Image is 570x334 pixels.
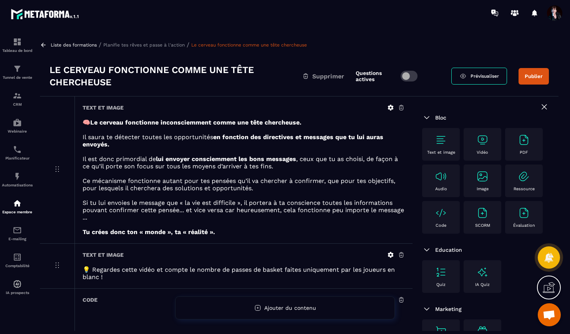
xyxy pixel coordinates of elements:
[264,305,316,311] span: Ajouter du contenu
[477,186,489,191] p: Image
[11,7,80,21] img: logo
[13,253,22,262] img: accountant
[83,297,98,303] h6: Code
[2,139,33,166] a: schedulerschedulerPlanificateur
[83,177,405,192] p: Ce mécanisme fonctionne autant pour tes pensées qu’il va chercher à confirmer, que pour tes ob...
[13,91,22,100] img: formation
[476,170,489,183] img: text-image no-wra
[435,170,447,183] img: text-image no-wra
[83,133,405,148] p: Il saura te détecter toutes les opportunités
[514,186,535,191] p: Ressource
[422,113,431,122] img: arrow-down
[2,166,33,193] a: automationsautomationsAutomatisations
[99,41,101,48] span: /
[538,303,561,326] a: Ouvrir le chat
[435,207,447,219] img: text-image no-wra
[519,68,549,85] button: Publier
[312,73,344,80] span: Supprimer
[2,264,33,268] p: Comptabilité
[451,68,507,85] a: Prévisualiser
[2,85,33,112] a: formationformationCRM
[422,245,431,254] img: arrow-down
[83,252,124,258] h6: Text et image
[476,134,489,146] img: text-image no-wra
[13,226,22,235] img: email
[2,220,33,247] a: emailemailE-mailing
[2,102,33,106] p: CRM
[13,64,22,73] img: formation
[2,58,33,85] a: formationformationTunnel de vente
[520,150,528,155] p: PDF
[51,42,97,48] a: Liste des formations
[2,193,33,220] a: automationsautomationsEspace membre
[156,155,296,163] strong: lui envoyer consciemment les bons messages
[435,115,446,121] span: Bloc
[13,279,22,289] img: automations
[187,41,189,48] span: /
[13,37,22,47] img: formation
[436,282,446,287] p: Quiz
[435,247,462,253] span: Education
[103,42,185,48] a: Planifie tes rêves et passe à l'action
[2,291,33,295] p: IA prospects
[2,48,33,53] p: Tableau de bord
[422,304,431,314] img: arrow-down
[50,64,302,88] h3: Le cerveau fonctionne comme une tête chercheuse
[13,172,22,181] img: automations
[471,73,499,79] span: Prévisualiser
[435,306,462,312] span: Marketing
[2,75,33,80] p: Tunnel de vente
[518,134,530,146] img: text-image no-wra
[13,145,22,154] img: scheduler
[475,282,490,287] p: IA Quiz
[83,155,405,170] p: Il est donc primordial de , ceux que tu as choisi, de façon à ce qu’il porte son focus sur tous l...
[476,266,489,278] img: text-image
[2,156,33,160] p: Planificateur
[513,223,535,228] p: Évaluation
[518,170,530,183] img: text-image no-wra
[83,133,383,148] strong: en fonction des directives et messages que tu lui auras envoyés.
[2,129,33,133] p: Webinaire
[356,70,397,82] label: Questions actives
[435,134,447,146] img: text-image no-wra
[2,183,33,187] p: Automatisations
[2,32,33,58] a: formationformationTableau de bord
[90,119,302,126] strong: Le cerveau fonctionne inconsciemment comme une tête chercheuse.
[435,266,447,278] img: text-image no-wra
[83,266,405,281] p: 💡 Regardes cette vidéo et compte le nombre de passes de basket faites uniquement par les joueurs ...
[436,223,446,228] p: Code
[83,199,405,221] p: Si tu lui envoies le message que « la vie est difficile », il portera à ta conscience toutes les ...
[2,247,33,274] a: accountantaccountantComptabilité
[83,105,124,111] h6: Text et image
[518,207,530,219] img: text-image no-wra
[2,112,33,139] a: automationsautomationsWebinaire
[435,186,447,191] p: Audio
[477,150,488,155] p: Vidéo
[427,150,455,155] p: Text et image
[2,210,33,214] p: Espace membre
[476,207,489,219] img: text-image no-wra
[83,228,215,236] strong: Tu crées donc ton « monde », ta « réalité ».
[2,237,33,241] p: E-mailing
[191,42,307,48] a: Le cerveau fonctionne comme une tête chercheuse
[475,223,490,228] p: SCORM
[83,119,405,126] p: 🧠
[13,199,22,208] img: automations
[13,118,22,127] img: automations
